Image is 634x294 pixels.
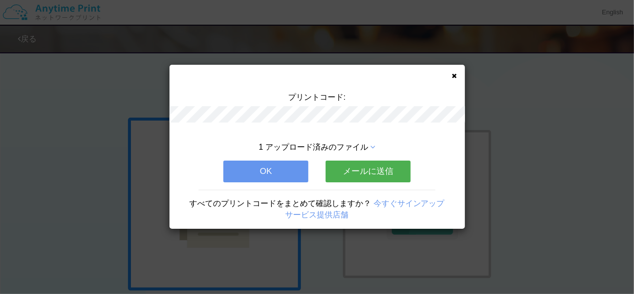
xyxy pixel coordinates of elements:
[189,199,371,208] span: すべてのプリントコードをまとめて確認しますか？
[374,199,445,208] a: 今すぐサインアップ
[326,161,411,182] button: メールに送信
[288,93,345,101] span: プリントコード:
[259,143,368,151] span: 1 アップロード済みのファイル
[286,210,349,219] a: サービス提供店舗
[223,161,308,182] button: OK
